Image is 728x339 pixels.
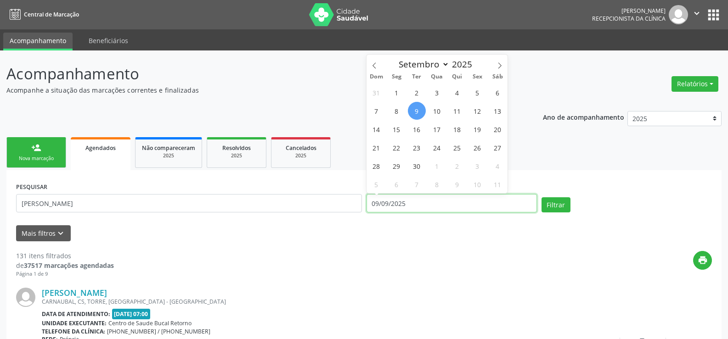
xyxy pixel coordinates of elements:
[222,144,251,152] span: Resolvidos
[6,7,79,22] a: Central de Marcação
[31,143,41,153] div: person_add
[16,251,114,261] div: 131 itens filtrados
[693,251,712,270] button: print
[468,83,486,101] span: Setembro 5, 2025
[388,139,406,156] span: Setembro 22, 2025
[388,175,406,193] span: Outubro 6, 2025
[56,228,66,239] i: keyboard_arrow_down
[408,83,426,101] span: Setembro 2, 2025
[367,74,387,80] span: Dom
[367,83,385,101] span: Agosto 31, 2025
[408,120,426,138] span: Setembro 16, 2025
[468,102,486,120] span: Setembro 12, 2025
[367,139,385,156] span: Setembro 21, 2025
[108,319,192,327] span: Centro de Saude Bucal Retorno
[42,319,107,327] b: Unidade executante:
[16,261,114,270] div: de
[468,120,486,138] span: Setembro 19, 2025
[489,157,507,175] span: Outubro 4, 2025
[408,139,426,156] span: Setembro 23, 2025
[214,152,260,159] div: 2025
[142,144,195,152] span: Não compareceram
[489,175,507,193] span: Outubro 11, 2025
[388,157,406,175] span: Setembro 29, 2025
[85,144,116,152] span: Agendados
[395,58,450,71] select: Month
[448,175,466,193] span: Outubro 9, 2025
[543,111,624,122] p: Ano de acompanhamento
[3,33,73,50] a: Acompanhamento
[112,309,151,319] span: [DATE] 07:00
[142,152,195,159] div: 2025
[489,102,507,120] span: Setembro 13, 2025
[13,155,59,162] div: Nova marcação
[82,33,135,49] a: Beneficiários
[386,74,406,80] span: Seg
[107,328,210,335] span: [PHONE_NUMBER] / [PHONE_NUMBER]
[489,139,507,156] span: Setembro 27, 2025
[42,298,574,306] div: CARNAUBAL, CS, TORRE, [GEOGRAPHIC_DATA] - [GEOGRAPHIC_DATA]
[388,102,406,120] span: Setembro 8, 2025
[367,194,537,212] input: Selecione um intervalo
[448,157,466,175] span: Outubro 2, 2025
[468,157,486,175] span: Outubro 3, 2025
[489,83,507,101] span: Setembro 6, 2025
[592,15,666,22] span: Recepcionista da clínica
[428,139,446,156] span: Setembro 24, 2025
[367,102,385,120] span: Setembro 7, 2025
[367,157,385,175] span: Setembro 28, 2025
[448,139,466,156] span: Setembro 25, 2025
[672,76,718,92] button: Relatórios
[16,270,114,278] div: Página 1 de 9
[388,83,406,101] span: Setembro 1, 2025
[448,83,466,101] span: Setembro 4, 2025
[428,102,446,120] span: Setembro 10, 2025
[286,144,316,152] span: Cancelados
[542,197,570,213] button: Filtrar
[448,102,466,120] span: Setembro 11, 2025
[698,255,708,265] i: print
[487,74,508,80] span: Sáb
[688,5,705,24] button: 
[489,120,507,138] span: Setembro 20, 2025
[692,8,702,18] i: 
[367,120,385,138] span: Setembro 14, 2025
[24,261,114,270] strong: 37517 marcações agendadas
[16,288,35,307] img: img
[428,83,446,101] span: Setembro 3, 2025
[705,7,722,23] button: apps
[408,157,426,175] span: Setembro 30, 2025
[16,180,47,194] label: PESQUISAR
[467,74,487,80] span: Sex
[592,7,666,15] div: [PERSON_NAME]
[408,175,426,193] span: Outubro 7, 2025
[428,120,446,138] span: Setembro 17, 2025
[428,175,446,193] span: Outubro 8, 2025
[42,288,107,298] a: [PERSON_NAME]
[448,120,466,138] span: Setembro 18, 2025
[406,74,427,80] span: Ter
[408,102,426,120] span: Setembro 9, 2025
[278,152,324,159] div: 2025
[447,74,467,80] span: Qui
[468,175,486,193] span: Outubro 10, 2025
[6,62,507,85] p: Acompanhamento
[42,310,110,318] b: Data de atendimento:
[449,58,480,70] input: Year
[427,74,447,80] span: Qua
[16,225,71,241] button: Mais filtroskeyboard_arrow_down
[16,194,362,212] input: Nome, código do beneficiário ou CPF
[468,139,486,156] span: Setembro 26, 2025
[24,11,79,18] span: Central de Marcação
[428,157,446,175] span: Outubro 1, 2025
[42,328,105,335] b: Telefone da clínica:
[367,175,385,193] span: Outubro 5, 2025
[388,120,406,138] span: Setembro 15, 2025
[669,5,688,24] img: img
[6,85,507,95] p: Acompanhe a situação das marcações correntes e finalizadas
